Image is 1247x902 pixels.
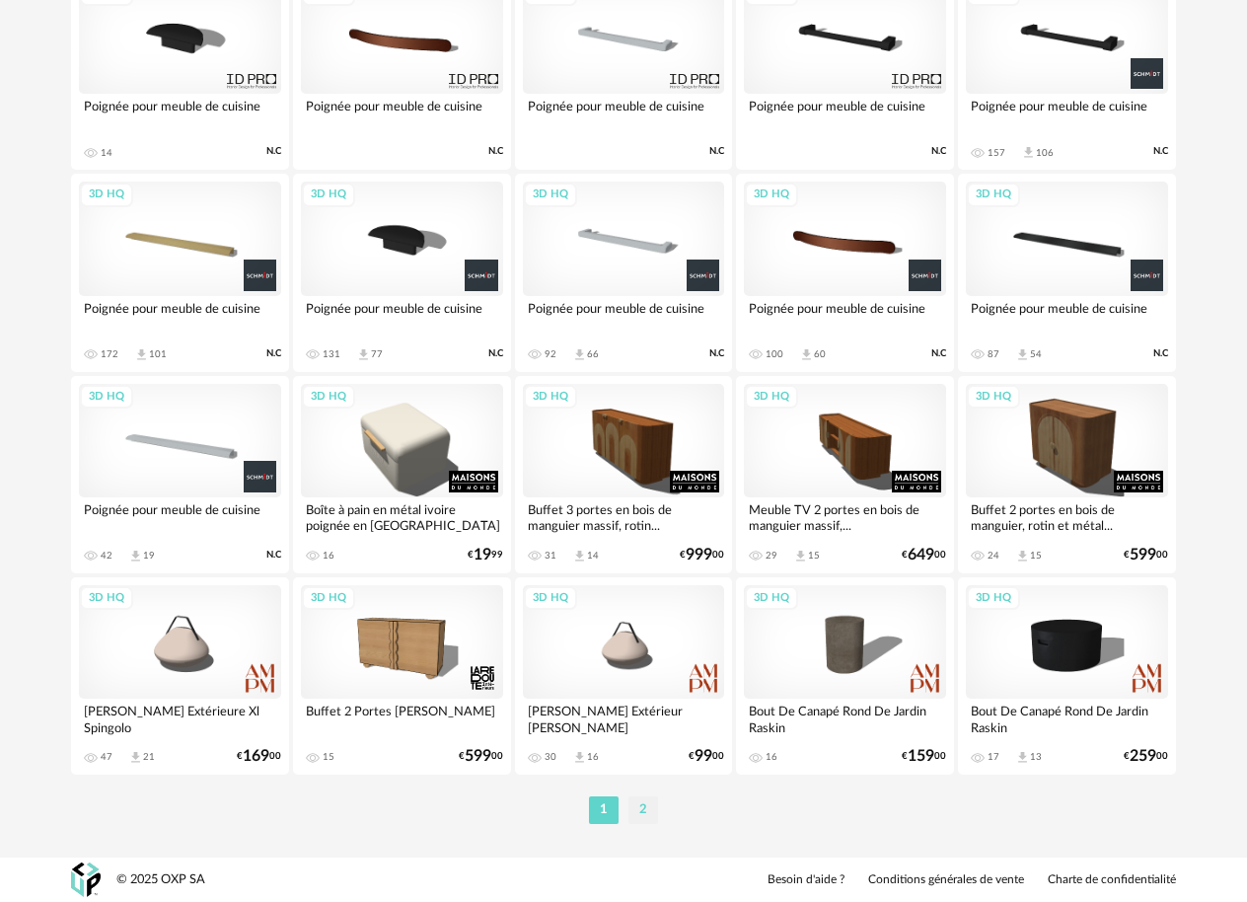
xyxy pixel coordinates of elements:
span: Download icon [799,347,814,362]
div: 77 [371,348,383,360]
span: Download icon [1021,145,1036,160]
div: 87 [988,348,999,360]
span: N.C [488,347,503,360]
div: 101 [149,348,167,360]
span: N.C [1153,347,1168,360]
span: N.C [266,347,281,360]
span: 19 [474,549,491,562]
div: € 00 [902,750,946,763]
span: 99 [695,750,712,763]
div: € 00 [680,549,724,562]
div: 16 [766,751,777,763]
div: 3D HQ [80,586,133,611]
span: 599 [1130,549,1156,562]
div: 60 [814,348,826,360]
a: 3D HQ Poignée pour meuble de cuisine 92 Download icon 66 N.C [515,174,733,371]
div: 3D HQ [745,586,798,611]
a: 3D HQ [PERSON_NAME] Extérieure Xl Spingolo 47 Download icon 21 €16900 [71,577,289,775]
div: Poignée pour meuble de cuisine [966,296,1168,336]
a: 3D HQ Bout De Canapé Rond De Jardin Raskin 17 Download icon 13 €25900 [958,577,1176,775]
a: 3D HQ Buffet 2 portes en bois de manguier, rotin et métal... 24 Download icon 15 €59900 [958,376,1176,573]
a: 3D HQ [PERSON_NAME] Extérieur [PERSON_NAME] 30 Download icon 16 €9900 [515,577,733,775]
div: 19 [143,550,155,562]
div: Meuble TV 2 portes en bois de manguier massif,... [744,497,946,537]
div: € 00 [237,750,281,763]
div: 47 [101,751,112,763]
span: 159 [908,750,934,763]
a: Conditions générales de vente [868,872,1024,888]
span: N.C [709,145,724,158]
div: Poignée pour meuble de cuisine [523,94,725,133]
div: 3D HQ [524,385,577,410]
a: 3D HQ Boîte à pain en métal ivoire poignée en [GEOGRAPHIC_DATA] 16 €1999 [293,376,511,573]
div: 131 [323,348,340,360]
div: 15 [808,550,820,562]
span: Download icon [128,750,143,765]
div: 100 [766,348,783,360]
span: N.C [1153,145,1168,158]
span: Download icon [128,549,143,564]
div: Poignée pour meuble de cuisine [79,94,281,133]
div: Poignée pour meuble de cuisine [744,296,946,336]
div: 3D HQ [967,586,1020,611]
div: 3D HQ [302,586,355,611]
div: 15 [1030,550,1042,562]
div: 16 [587,751,599,763]
div: 24 [988,550,999,562]
div: 3D HQ [524,586,577,611]
div: Buffet 2 portes en bois de manguier, rotin et métal... [966,497,1168,537]
span: Download icon [572,347,587,362]
span: N.C [488,145,503,158]
div: 3D HQ [302,183,355,207]
a: 3D HQ Buffet 2 Portes [PERSON_NAME] 15 €59900 [293,577,511,775]
div: 29 [766,550,777,562]
div: 3D HQ [524,183,577,207]
div: Poignée pour meuble de cuisine [966,94,1168,133]
a: 3D HQ Poignée pour meuble de cuisine 100 Download icon 60 N.C [736,174,954,371]
div: 14 [101,147,112,159]
div: € 00 [902,549,946,562]
div: Boîte à pain en métal ivoire poignée en [GEOGRAPHIC_DATA] [301,497,503,537]
img: OXP [71,863,101,897]
div: Poignée pour meuble de cuisine [301,296,503,336]
div: Poignée pour meuble de cuisine [301,94,503,133]
div: 17 [988,751,999,763]
div: 16 [323,550,334,562]
a: Charte de confidentialité [1048,872,1176,888]
div: Poignée pour meuble de cuisine [744,94,946,133]
div: 157 [988,147,1005,159]
div: 14 [587,550,599,562]
a: 3D HQ Buffet 3 portes en bois de manguier massif, rotin... 31 Download icon 14 €99900 [515,376,733,573]
div: 3D HQ [745,385,798,410]
div: 3D HQ [967,385,1020,410]
div: 30 [545,751,556,763]
span: 649 [908,549,934,562]
a: 3D HQ Poignée pour meuble de cuisine 42 Download icon 19 N.C [71,376,289,573]
span: N.C [709,347,724,360]
div: Poignée pour meuble de cuisine [79,497,281,537]
span: N.C [266,145,281,158]
span: Download icon [572,750,587,765]
span: Download icon [356,347,371,362]
div: 92 [545,348,556,360]
a: 3D HQ Poignée pour meuble de cuisine 87 Download icon 54 N.C [958,174,1176,371]
span: 169 [243,750,269,763]
span: N.C [931,347,946,360]
div: Poignée pour meuble de cuisine [523,296,725,336]
a: 3D HQ Poignée pour meuble de cuisine 131 Download icon 77 N.C [293,174,511,371]
span: Download icon [793,549,808,564]
span: 259 [1130,750,1156,763]
li: 1 [589,796,619,824]
div: 66 [587,348,599,360]
div: 15 [323,751,334,763]
a: 3D HQ Meuble TV 2 portes en bois de manguier massif,... 29 Download icon 15 €64900 [736,376,954,573]
div: Bout De Canapé Rond De Jardin Raskin [744,699,946,738]
li: 2 [628,796,658,824]
div: € 00 [1124,549,1168,562]
div: 42 [101,550,112,562]
div: 13 [1030,751,1042,763]
div: € 00 [689,750,724,763]
div: © 2025 OXP SA [116,871,205,888]
div: Buffet 3 portes en bois de manguier massif, rotin... [523,497,725,537]
div: 3D HQ [80,385,133,410]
